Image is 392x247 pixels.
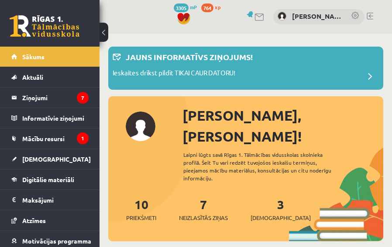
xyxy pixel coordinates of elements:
[22,217,46,224] span: Atzīmes
[113,68,235,80] p: Ieskaites drīkst pildīt TIKAI CAUR DATORU!
[126,213,156,222] span: Priekšmeti
[77,132,89,144] i: 1
[22,155,91,163] span: [DEMOGRAPHIC_DATA]
[22,190,89,210] legend: Maksājumi
[11,67,89,87] a: Aktuāli
[22,88,89,108] legend: Ziņojumi
[190,3,197,10] span: mP
[292,11,342,21] a: [PERSON_NAME]
[113,51,379,85] a: Jauns informatīvs ziņojums! Ieskaites drīkst pildīt TIKAI CAUR DATORU!
[77,92,89,104] i: 7
[10,15,79,37] a: Rīgas 1. Tālmācības vidusskola
[174,3,189,12] span: 3305
[179,213,228,222] span: Neizlasītās ziņas
[22,237,91,245] span: Motivācijas programma
[201,3,213,12] span: 764
[11,210,89,230] a: Atzīmes
[179,196,228,222] a: 7Neizlasītās ziņas
[183,151,348,182] div: Laipni lūgts savā Rīgas 1. Tālmācības vidusskolas skolnieka profilā. Šeit Tu vari redzēt tuvojošo...
[174,3,197,10] a: 3305 mP
[251,213,311,222] span: [DEMOGRAPHIC_DATA]
[201,3,225,10] a: 764 xp
[126,196,156,222] a: 10Priekšmeti
[22,176,74,183] span: Digitālie materiāli
[11,169,89,189] a: Digitālie materiāli
[11,149,89,169] a: [DEMOGRAPHIC_DATA]
[126,51,253,63] p: Jauns informatīvs ziņojums!
[22,73,43,81] span: Aktuāli
[182,105,383,147] div: [PERSON_NAME], [PERSON_NAME]!
[11,129,89,149] a: Mācību resursi
[11,108,89,128] a: Informatīvie ziņojumi1
[11,47,89,67] a: Sākums
[278,12,286,20] img: Amanda Lorberga
[22,135,65,142] span: Mācību resursi
[22,53,45,61] span: Sākums
[11,190,89,210] a: Maksājumi
[22,108,89,128] legend: Informatīvie ziņojumi
[251,196,311,222] a: 3[DEMOGRAPHIC_DATA]
[215,3,220,10] span: xp
[11,88,89,108] a: Ziņojumi7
